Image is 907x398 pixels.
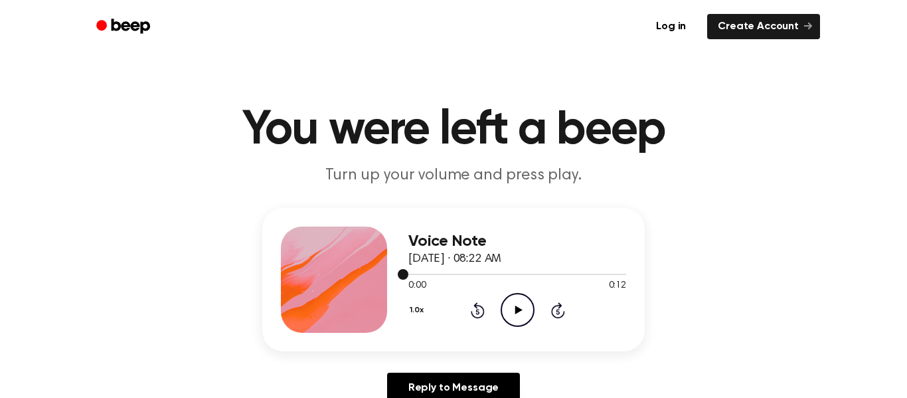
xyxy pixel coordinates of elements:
a: Beep [87,14,162,40]
p: Turn up your volume and press play. [199,165,708,187]
button: 1.0x [408,299,428,322]
span: 0:00 [408,279,426,293]
span: 0:12 [609,279,626,293]
a: Create Account [707,14,820,39]
span: [DATE] · 08:22 AM [408,253,501,265]
a: Log in [643,11,699,42]
h1: You were left a beep [114,106,793,154]
h3: Voice Note [408,233,626,250]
